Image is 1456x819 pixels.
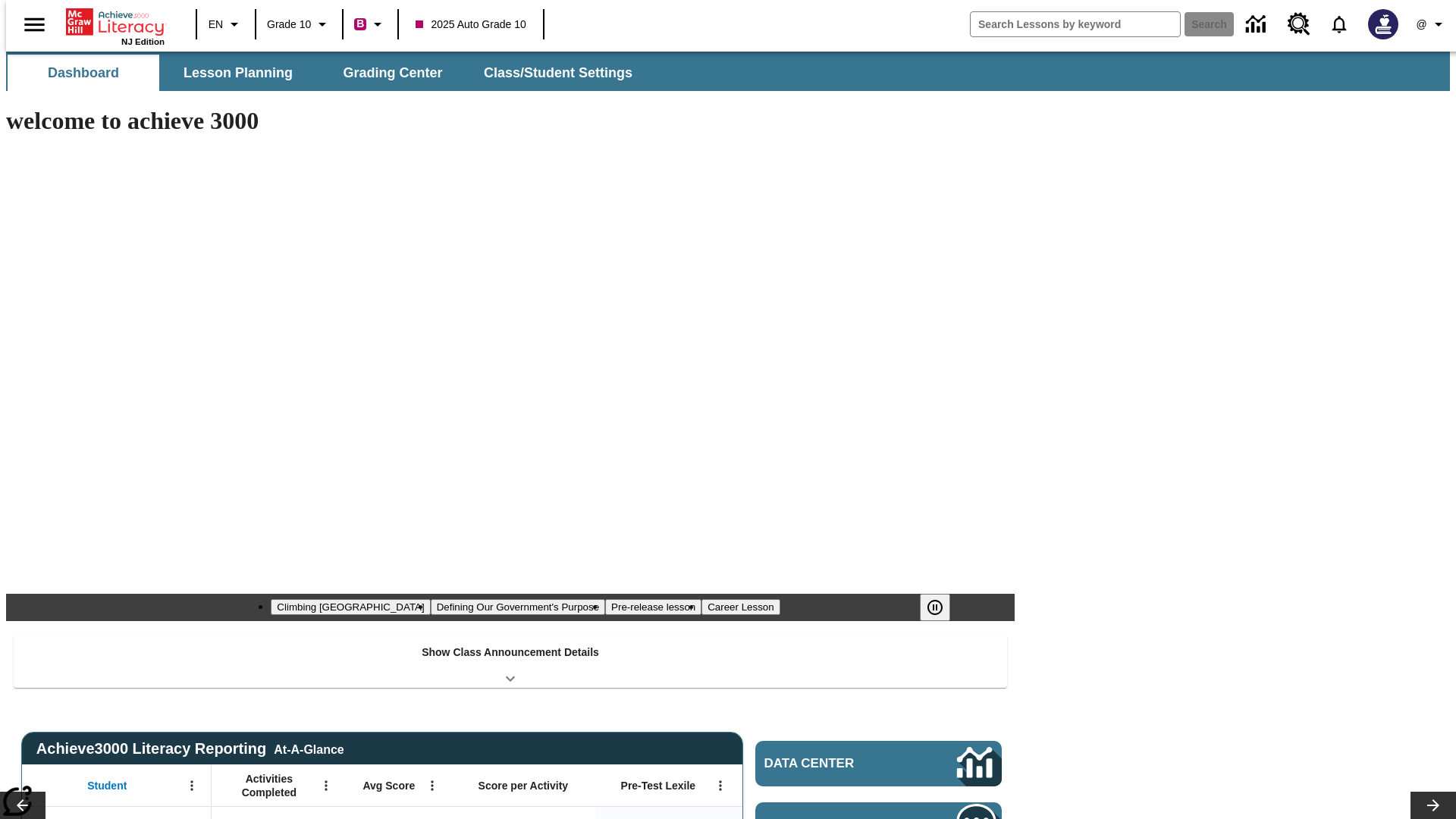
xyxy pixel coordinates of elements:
span: NJ Edition [121,37,165,46]
a: Home [66,7,165,37]
div: Pause [920,594,965,621]
button: Profile/Settings [1407,11,1456,38]
div: Show Class Announcement Details [14,635,1007,688]
span: Grade 10 [267,17,311,33]
span: Avg Score [362,779,415,792]
button: Grade: Grade 10, Select a grade [261,11,337,38]
a: Resource Center, Will open in new tab [1279,4,1319,45]
img: Avatar [1368,9,1398,39]
a: Data Center [755,741,1002,786]
span: EN [209,17,223,33]
button: Pause [920,594,950,621]
input: search field [971,12,1180,36]
span: Achieve3000 Literacy Reporting [36,740,344,758]
button: Class/Student Settings [472,55,645,91]
button: Open Menu [180,774,203,797]
button: Open side menu [12,2,57,47]
button: Open Menu [709,774,732,797]
div: SubNavbar [6,55,646,91]
button: Open Menu [421,774,444,797]
button: Language: EN, Select a language [202,11,250,38]
button: Select a new avatar [1359,5,1407,44]
button: Slide 4 Career Lesson [701,599,780,615]
div: Home [66,5,165,46]
span: Score per Activity [479,779,569,792]
span: Data Center [764,756,906,771]
button: Slide 1 Climbing Mount Tai [271,599,430,615]
span: Student [87,779,127,792]
div: SubNavbar [6,52,1450,91]
button: Slide 3 Pre-release lesson [605,599,701,615]
button: Slide 2 Defining Our Government's Purpose [431,599,605,615]
button: Dashboard [8,55,159,91]
button: Boost Class color is violet red. Change class color [348,11,393,38]
span: 2025 Auto Grade 10 [416,17,526,33]
button: Lesson carousel, Next [1410,792,1456,819]
div: At-A-Glance [274,740,344,757]
span: Pre-Test Lexile [621,779,696,792]
button: Lesson Planning [162,55,314,91]
p: Show Class Announcement Details [422,645,599,661]
button: Grading Center [317,55,469,91]
span: @ [1416,17,1426,33]
span: B [356,14,364,33]
button: Open Menu [315,774,337,797]
a: Data Center [1237,4,1279,45]
a: Notifications [1319,5,1359,44]
h1: welcome to achieve 3000 [6,107,1015,135]
span: Activities Completed [219,772,319,799]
